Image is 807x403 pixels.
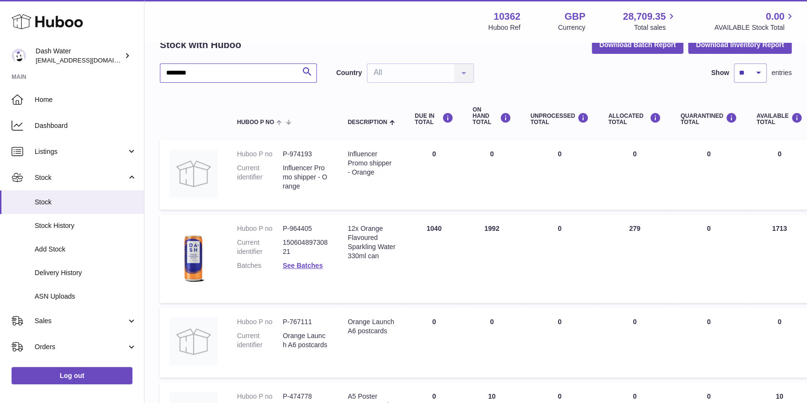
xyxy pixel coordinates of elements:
span: Home [35,95,137,104]
dt: Huboo P no [237,150,283,159]
td: 1040 [405,214,463,303]
div: 12x Orange Flavoured Sparkling Water 330ml can [348,224,395,261]
td: 1992 [463,214,521,303]
label: Country [336,68,362,77]
div: Currency [558,23,586,32]
div: AVAILABLE Total [756,113,803,126]
dt: Current identifier [237,164,283,191]
td: 0 [463,140,521,210]
dt: Current identifier [237,238,283,256]
span: 0 [707,392,711,400]
dd: P-974193 [283,150,328,159]
span: 0 [707,225,711,232]
dt: Batches [237,261,283,270]
td: 0 [521,214,599,303]
td: 0 [521,308,599,378]
label: Show [711,68,729,77]
div: Huboo Ref [488,23,521,32]
div: DUE IN TOTAL [415,113,453,126]
button: Download Batch Report [592,36,684,53]
h2: Stock with Huboo [160,38,241,51]
td: 0 [463,308,521,378]
td: 0 [599,140,671,210]
div: UNPROCESSED Total [530,113,589,126]
a: See Batches [283,262,323,269]
a: 0.00 AVAILABLE Stock Total [714,10,795,32]
div: Dash Water [36,47,122,65]
span: Total sales [634,23,677,32]
span: Stock [35,198,137,207]
span: Sales [35,316,127,326]
div: ON HAND Total [472,107,511,126]
img: product image [169,224,218,291]
span: Add Stock [35,245,137,254]
img: product image [169,150,218,198]
span: Listings [35,147,127,156]
a: Log out [12,367,132,384]
div: Influencer Promo shipper - Orange [348,150,395,177]
dd: P-474778 [283,392,328,401]
strong: GBP [564,10,585,23]
span: Orders [35,342,127,352]
span: AVAILABLE Stock Total [714,23,795,32]
span: Dashboard [35,121,137,130]
span: 0.00 [766,10,784,23]
img: product image [169,317,218,365]
a: 28,709.35 Total sales [623,10,677,32]
span: 28,709.35 [623,10,665,23]
dd: P-964405 [283,224,328,233]
span: Description [348,119,387,126]
span: 0 [707,318,711,326]
span: [EMAIL_ADDRESS][DOMAIN_NAME] [36,56,142,64]
td: 0 [521,140,599,210]
strong: 10362 [494,10,521,23]
span: Stock History [35,221,137,230]
dt: Huboo P no [237,392,283,401]
td: 279 [599,214,671,303]
td: 0 [405,308,463,378]
dt: Current identifier [237,331,283,350]
dt: Huboo P no [237,317,283,327]
div: Orange Launch A6 postcards [348,317,395,336]
img: bea@dash-water.com [12,49,26,63]
td: 0 [599,308,671,378]
span: Huboo P no [237,119,274,126]
dt: Huboo P no [237,224,283,233]
dd: 15060489730821 [283,238,328,256]
span: Delivery History [35,268,137,277]
span: entries [771,68,792,77]
dd: P-767111 [283,317,328,327]
button: Download Inventory Report [688,36,792,53]
dd: Influencer Promo shipper - Orange [283,164,328,191]
span: 0 [707,150,711,158]
span: ASN Uploads [35,292,137,301]
dd: Orange Launch A6 postcards [283,331,328,350]
td: 0 [405,140,463,210]
div: QUARANTINED Total [680,113,737,126]
span: Stock [35,173,127,182]
div: ALLOCATED Total [608,113,661,126]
